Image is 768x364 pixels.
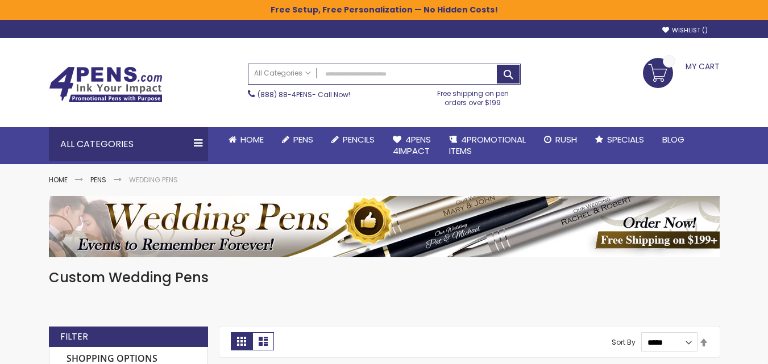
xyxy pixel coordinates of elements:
strong: Wedding Pens [129,175,178,185]
span: Specials [607,133,644,145]
img: 4Pens Custom Pens and Promotional Products [49,66,163,103]
h1: Custom Wedding Pens [49,269,720,287]
a: Pencils [322,127,384,152]
label: Sort By [612,337,636,347]
a: 4PROMOTIONALITEMS [440,127,535,164]
a: Home [49,175,68,185]
div: All Categories [49,127,208,161]
span: Pencils [343,133,375,145]
span: Rush [555,133,577,145]
span: Pens [293,133,313,145]
a: Wishlist [662,26,708,35]
a: Pens [90,175,106,185]
a: 4Pens4impact [384,127,440,164]
a: Specials [586,127,653,152]
img: Wedding Pens [49,196,720,257]
span: 4PROMOTIONAL ITEMS [449,133,526,157]
strong: Grid [231,332,252,350]
a: All Categories [248,64,317,83]
span: Blog [662,133,684,145]
div: Free shipping on pen orders over $199 [425,85,521,107]
span: - Call Now! [258,90,350,99]
strong: Filter [60,330,88,343]
a: Blog [653,127,694,152]
a: Rush [535,127,586,152]
span: 4Pens 4impact [393,133,431,157]
span: All Categories [254,69,311,78]
a: Home [219,127,273,152]
a: Pens [273,127,322,152]
span: Home [240,133,264,145]
a: (888) 88-4PENS [258,90,312,99]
